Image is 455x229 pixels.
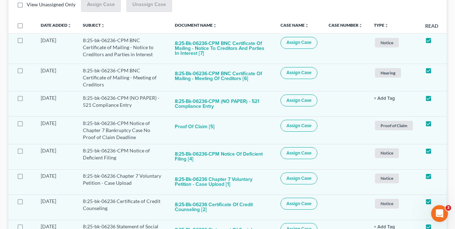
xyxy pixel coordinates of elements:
td: [DATE] [35,169,77,195]
button: Proof of Claim [5] [175,120,215,134]
iframe: Intercom live chat [431,205,448,222]
button: Assign Case [281,37,317,49]
td: 8:25-bk-06236-CPM Notice of Deficient Filing [77,144,169,169]
button: Assign Case [281,198,317,210]
button: 8:25-bk-06236 Certificate of Credit Counseling [2] [175,198,269,217]
td: [DATE] [35,64,77,91]
button: Assign Case [281,67,317,79]
td: 8:25-bk-06236 Chapter 7 Voluntary Petition - Case Upload [77,169,169,195]
span: 3 [446,205,451,211]
span: Notice [375,199,399,208]
i: unfold_more [101,24,105,28]
a: Proof of Claim [374,120,414,131]
button: Assign Case [281,147,317,159]
button: 8:25-bk-06236-CPM Notice of Deficient Filing [4] [175,147,269,166]
i: unfold_more [305,24,309,28]
td: 8:25-bk-06236-CPM BNC Certificate of Mailing - Meeting of Creditors [77,64,169,91]
a: Case Nameunfold_more [281,22,309,28]
a: Document Nameunfold_more [175,22,217,28]
span: Notice [375,148,399,158]
a: Subjectunfold_more [83,22,105,28]
td: 8:25-bk-06236-CPM Notice of Chapter 7 Bankruptcy Case No Proof of Claim Deadline [77,117,169,144]
a: Notice [374,147,414,159]
a: + Add Tag [374,94,414,102]
td: [DATE] [35,117,77,144]
td: 8:25-bk-06236-CPM (NO PAPER) - 521 Compliance Entry [77,91,169,117]
td: 8:25-bk-06236 Certificate of Credit Counseling [77,195,169,220]
button: Assign Case [281,94,317,106]
td: [DATE] [35,144,77,169]
td: 8:25-bk-06236-CPM BNC Certificate of Mailing - Notice to Creditors and Parties in Interest [77,33,169,64]
button: 8:25-bk-06236-CPM (NO PAPER) - 521 Compliance Entry [175,94,269,113]
td: [DATE] [35,195,77,220]
button: + Add Tag [374,96,395,101]
a: Notice [374,172,414,184]
span: Proof of Claim [375,121,413,130]
i: unfold_more [213,24,217,28]
span: Hearing [375,68,401,78]
td: [DATE] [35,33,77,64]
td: [DATE] [35,91,77,117]
button: 8:25-bk-06236-CPM BNC Certificate of Mailing - Meeting of Creditors [6] [175,67,269,86]
span: Assign Case [286,98,311,103]
span: Notice [375,38,399,47]
span: Assign Case [286,123,311,129]
i: unfold_more [358,24,363,28]
button: Assign Case [281,120,317,132]
i: unfold_more [67,24,72,28]
label: Read [425,22,438,30]
button: 8:25-bk-06236 Chapter 7 Voluntary Petition - Case Upload [1] [175,172,269,191]
a: Case Numberunfold_more [329,22,363,28]
span: Notice [375,174,399,183]
a: Date Addedunfold_more [41,22,72,28]
span: View Unassigned Only [27,1,75,7]
span: Assign Case [286,150,311,156]
button: 8:25-bk-06236-CPM BNC Certificate of Mailing - Notice to Creditors and Parties in Interest [7] [175,37,269,61]
a: Typeunfold_more [374,22,389,28]
span: Assign Case [286,176,311,181]
i: unfold_more [384,24,389,28]
a: Hearing [374,67,414,79]
span: Assign Case [286,70,311,76]
span: Assign Case [286,40,311,45]
span: Assign Case [286,201,311,207]
a: Notice [374,198,414,209]
a: Notice [374,37,414,48]
button: Assign Case [281,172,317,184]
